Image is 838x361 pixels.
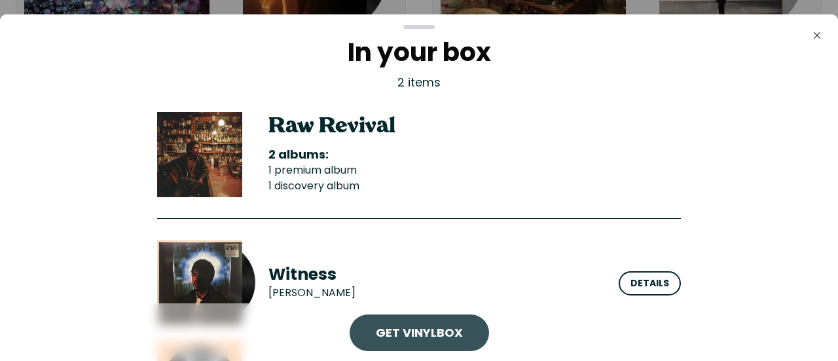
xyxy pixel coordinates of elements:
h3: 2 albums: [268,147,681,162]
li: 1 premium album [268,162,681,178]
div: Details [630,276,669,290]
h2: In your box [157,39,681,66]
p: [PERSON_NAME] [268,285,355,301]
li: 1 discovery album [268,178,681,194]
h2: Raw Revival [268,115,681,139]
a: Get VinylBox [376,325,463,341]
p: 2 items [157,73,681,91]
h3: Witness [268,264,603,285]
button: Witness artworkWitness [PERSON_NAME] Details [157,240,681,325]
